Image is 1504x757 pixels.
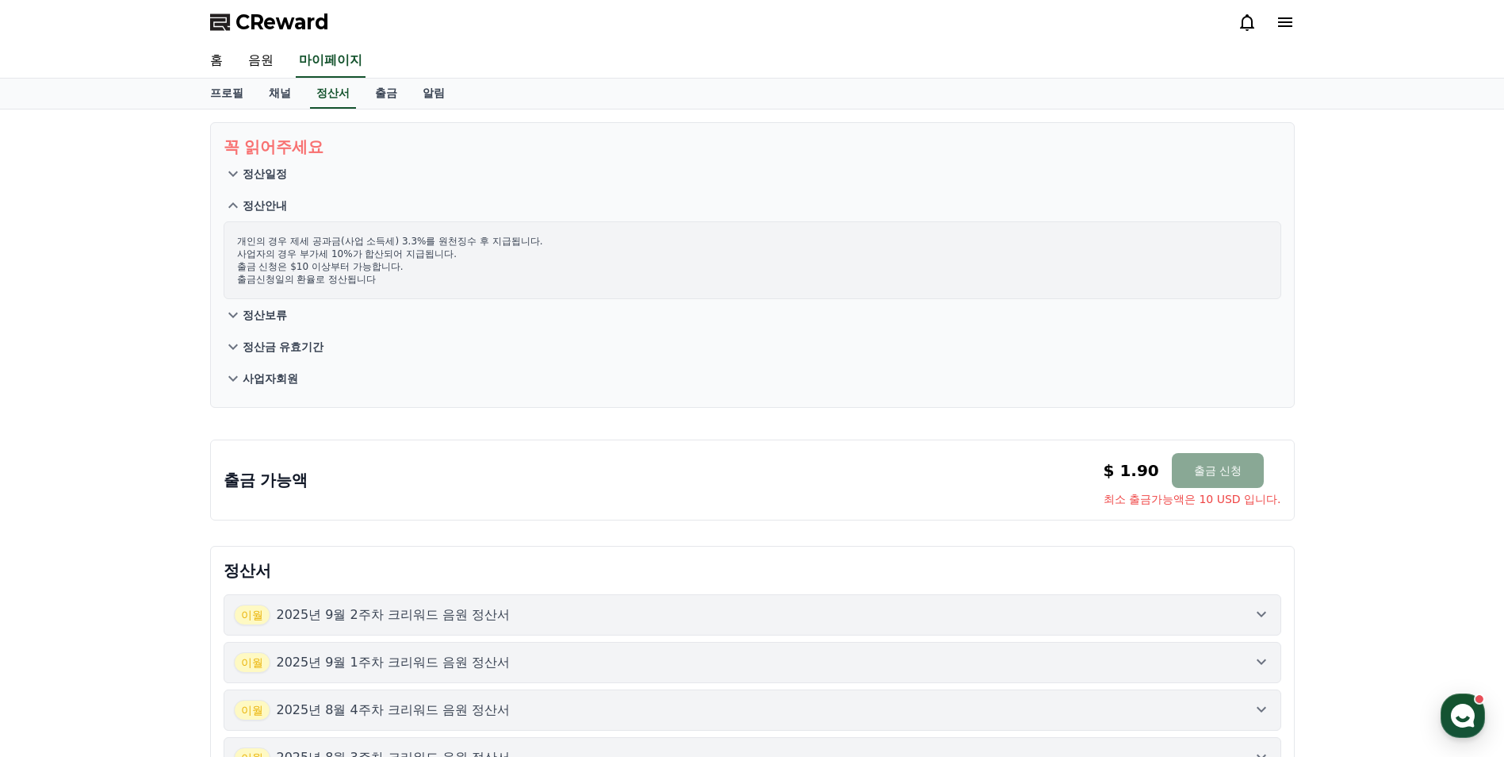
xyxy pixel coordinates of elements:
[243,371,298,386] p: 사업자회원
[235,44,286,78] a: 음원
[243,198,287,213] p: 정산안내
[277,653,511,672] p: 2025년 9월 1주차 크리워드 음원 정산서
[224,469,308,491] p: 출금 가능액
[1104,459,1159,482] p: $ 1.90
[224,690,1281,731] button: 이월 2025년 8월 4주차 크리워드 음원 정산서
[210,10,329,35] a: CReward
[224,158,1281,190] button: 정산일정
[224,642,1281,683] button: 이월 2025년 9월 1주차 크리워드 음원 정산서
[234,605,270,625] span: 이월
[224,559,1281,582] p: 정산서
[234,700,270,720] span: 이월
[277,605,511,624] p: 2025년 9월 2주차 크리워드 음원 정산서
[362,79,410,109] a: 출금
[310,79,356,109] a: 정산서
[224,594,1281,636] button: 이월 2025년 9월 2주차 크리워드 음원 정산서
[410,79,457,109] a: 알림
[296,44,365,78] a: 마이페이지
[224,190,1281,221] button: 정산안내
[1104,491,1281,507] span: 최소 출금가능액은 10 USD 입니다.
[197,44,235,78] a: 홈
[197,79,256,109] a: 프로필
[5,503,105,543] a: 홈
[243,307,287,323] p: 정산보류
[224,363,1281,394] button: 사업자회원
[205,503,304,543] a: 설정
[277,701,511,720] p: 2025년 8월 4주차 크리워드 음원 정산서
[145,528,164,540] span: 대화
[224,299,1281,331] button: 정산보류
[245,527,264,540] span: 설정
[237,235,1268,286] p: 개인의 경우 제세 공과금(사업 소득세) 3.3%를 원천징수 후 지급됩니다. 사업자의 경우 부가세 10%가 합산되어 지급됩니다. 출금 신청은 $10 이상부터 가능합니다. 출금신...
[1172,453,1264,488] button: 출금 신청
[256,79,304,109] a: 채널
[224,136,1281,158] p: 꼭 읽어주세요
[243,339,324,355] p: 정산금 유효기간
[50,527,59,540] span: 홈
[224,331,1281,363] button: 정산금 유효기간
[235,10,329,35] span: CReward
[234,652,270,673] span: 이월
[105,503,205,543] a: 대화
[243,166,287,182] p: 정산일정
